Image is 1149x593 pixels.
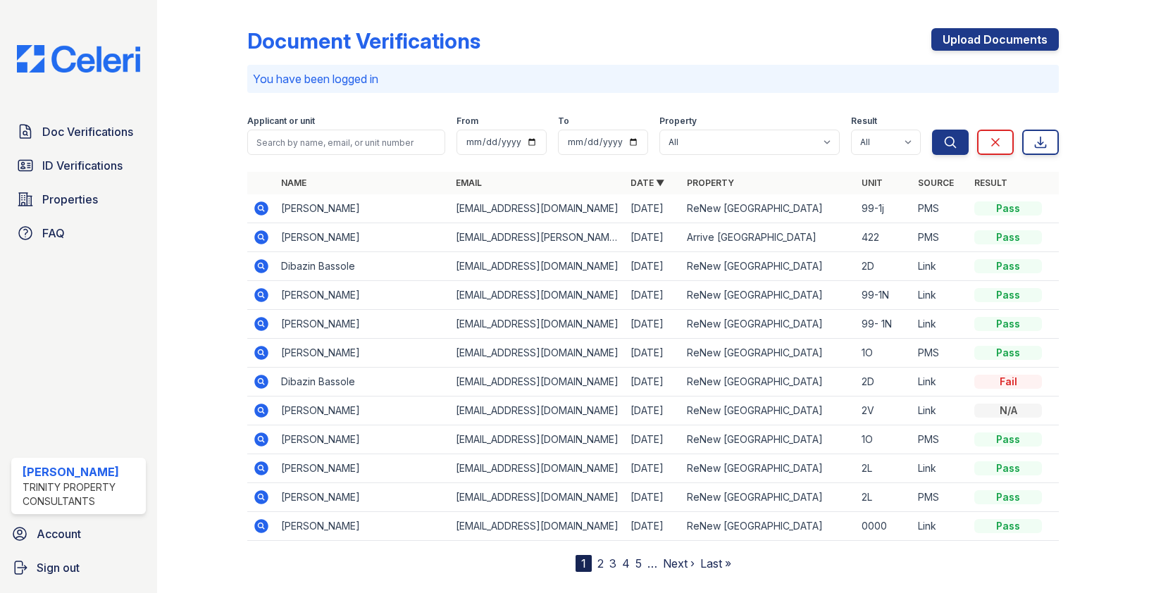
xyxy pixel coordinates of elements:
a: Unit [862,177,883,188]
td: [EMAIL_ADDRESS][DOMAIN_NAME] [450,281,625,310]
td: ReNew [GEOGRAPHIC_DATA] [681,194,856,223]
td: [DATE] [625,339,681,368]
td: [EMAIL_ADDRESS][DOMAIN_NAME] [450,397,625,425]
a: Date ▼ [631,177,664,188]
td: [EMAIL_ADDRESS][DOMAIN_NAME] [450,483,625,512]
label: Property [659,116,697,127]
div: Trinity Property Consultants [23,480,140,508]
td: ReNew [GEOGRAPHIC_DATA] [681,425,856,454]
td: Link [912,368,969,397]
a: Email [456,177,482,188]
td: 99-1j [856,194,912,223]
td: PMS [912,194,969,223]
td: ReNew [GEOGRAPHIC_DATA] [681,512,856,541]
td: ReNew [GEOGRAPHIC_DATA] [681,483,856,512]
td: [EMAIL_ADDRESS][DOMAIN_NAME] [450,425,625,454]
td: [PERSON_NAME] [275,483,450,512]
td: [EMAIL_ADDRESS][DOMAIN_NAME] [450,310,625,339]
td: ReNew [GEOGRAPHIC_DATA] [681,454,856,483]
td: Link [912,281,969,310]
label: To [558,116,569,127]
td: 2L [856,483,912,512]
span: Properties [42,191,98,208]
div: Document Verifications [247,28,480,54]
div: 1 [576,555,592,572]
span: … [647,555,657,572]
td: 99-1N [856,281,912,310]
td: 1O [856,425,912,454]
td: [EMAIL_ADDRESS][PERSON_NAME][DOMAIN_NAME] [450,223,625,252]
td: PMS [912,483,969,512]
td: 99- 1N [856,310,912,339]
td: 2L [856,454,912,483]
span: FAQ [42,225,65,242]
div: Pass [974,432,1042,447]
a: Source [918,177,954,188]
div: [PERSON_NAME] [23,463,140,480]
td: [PERSON_NAME] [275,281,450,310]
td: [EMAIL_ADDRESS][DOMAIN_NAME] [450,368,625,397]
td: 422 [856,223,912,252]
a: 4 [622,556,630,570]
td: [DATE] [625,194,681,223]
td: [DATE] [625,454,681,483]
td: [PERSON_NAME] [275,339,450,368]
td: Link [912,252,969,281]
a: 3 [609,556,616,570]
div: Pass [974,201,1042,216]
td: [EMAIL_ADDRESS][DOMAIN_NAME] [450,454,625,483]
td: 1O [856,339,912,368]
div: Pass [974,490,1042,504]
div: Pass [974,288,1042,302]
td: [PERSON_NAME] [275,223,450,252]
div: Pass [974,230,1042,244]
td: 2D [856,368,912,397]
td: Dibazin Bassole [275,252,450,281]
td: [DATE] [625,483,681,512]
span: Doc Verifications [42,123,133,140]
a: Upload Documents [931,28,1059,51]
td: [DATE] [625,397,681,425]
td: [PERSON_NAME] [275,194,450,223]
td: Link [912,512,969,541]
td: [PERSON_NAME] [275,425,450,454]
td: [PERSON_NAME] [275,397,450,425]
div: N/A [974,404,1042,418]
td: Link [912,454,969,483]
td: [DATE] [625,281,681,310]
td: ReNew [GEOGRAPHIC_DATA] [681,310,856,339]
td: Link [912,397,969,425]
td: Arrive [GEOGRAPHIC_DATA] [681,223,856,252]
td: [EMAIL_ADDRESS][DOMAIN_NAME] [450,194,625,223]
span: Account [37,525,81,542]
a: Property [687,177,734,188]
td: [DATE] [625,425,681,454]
a: ID Verifications [11,151,146,180]
a: Properties [11,185,146,213]
span: Sign out [37,559,80,576]
input: Search by name, email, or unit number [247,130,445,155]
a: Name [281,177,306,188]
td: [PERSON_NAME] [275,454,450,483]
td: [DATE] [625,368,681,397]
td: [DATE] [625,512,681,541]
a: Last » [700,556,731,570]
a: 2 [597,556,604,570]
p: You have been logged in [253,70,1053,87]
td: PMS [912,223,969,252]
td: ReNew [GEOGRAPHIC_DATA] [681,368,856,397]
div: Pass [974,519,1042,533]
div: Pass [974,461,1042,475]
td: [PERSON_NAME] [275,512,450,541]
td: 2D [856,252,912,281]
td: Link [912,310,969,339]
td: Dibazin Bassole [275,368,450,397]
span: ID Verifications [42,157,123,174]
td: 0000 [856,512,912,541]
label: From [457,116,478,127]
a: Result [974,177,1007,188]
a: Account [6,520,151,548]
a: 5 [635,556,642,570]
a: Next › [663,556,695,570]
td: ReNew [GEOGRAPHIC_DATA] [681,397,856,425]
